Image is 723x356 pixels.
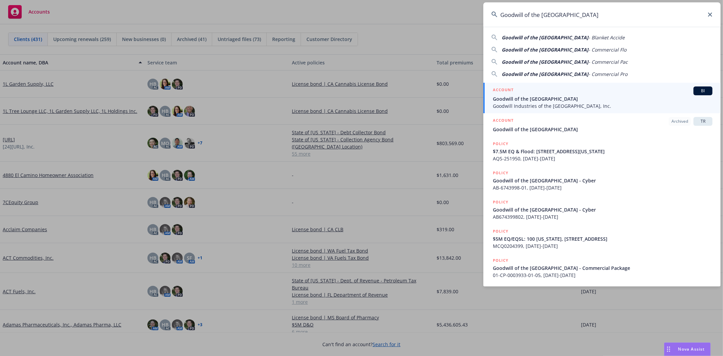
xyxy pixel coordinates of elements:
span: AQS-251950, [DATE]-[DATE] [493,155,712,162]
span: - Commercial Pro [588,71,627,77]
span: TR [696,118,710,124]
span: Goodwill Industries of the [GEOGRAPHIC_DATA], Inc. [493,102,712,110]
a: POLICYGoodwill of the [GEOGRAPHIC_DATA] - Commercial Package01-CP-0003933-01-05, [DATE]-[DATE] [483,253,721,282]
span: Goodwill of the [GEOGRAPHIC_DATA] [493,126,712,133]
input: Search... [483,2,721,27]
button: Nova Assist [664,342,711,356]
span: $7.5M EQ & Flood: [STREET_ADDRESS][US_STATE] [493,148,712,155]
h5: POLICY [493,199,508,205]
div: Drag to move [664,343,673,356]
span: AB-6743998-01, [DATE]-[DATE] [493,184,712,191]
span: - Commercial Flo [588,46,626,53]
h5: POLICY [493,257,508,264]
h5: ACCOUNT [493,86,514,95]
span: AB674399802, [DATE]-[DATE] [493,213,712,220]
span: Goodwill of the [GEOGRAPHIC_DATA] [502,34,588,41]
span: Goodwill of the [GEOGRAPHIC_DATA] [502,59,588,65]
a: ACCOUNTArchivedTRGoodwill of the [GEOGRAPHIC_DATA] [483,113,721,137]
h5: ACCOUNT [493,117,514,125]
span: Goodwill of the [GEOGRAPHIC_DATA] [502,71,588,77]
a: POLICY$5M EQ/EQSL: 100 [US_STATE], [STREET_ADDRESS]MCQ0204399, [DATE]-[DATE] [483,224,721,253]
span: Archived [671,118,688,124]
h5: POLICY [493,170,508,176]
span: MCQ0204399, [DATE]-[DATE] [493,242,712,250]
span: Nova Assist [678,346,705,352]
h5: POLICY [493,228,508,235]
span: $5M EQ/EQSL: 100 [US_STATE], [STREET_ADDRESS] [493,235,712,242]
a: POLICY$7.5M EQ & Flood: [STREET_ADDRESS][US_STATE]AQS-251950, [DATE]-[DATE] [483,137,721,166]
span: Goodwill of the [GEOGRAPHIC_DATA] [493,95,712,102]
a: ACCOUNTBIGoodwill of the [GEOGRAPHIC_DATA]Goodwill Industries of the [GEOGRAPHIC_DATA], Inc. [483,83,721,113]
a: POLICYGoodwill of the [GEOGRAPHIC_DATA] - CyberAB674399802, [DATE]-[DATE] [483,195,721,224]
a: POLICYGoodwill of the [GEOGRAPHIC_DATA] - CyberAB-6743998-01, [DATE]-[DATE] [483,166,721,195]
span: Goodwill of the [GEOGRAPHIC_DATA] [502,46,588,53]
span: 01-CP-0003933-01-05, [DATE]-[DATE] [493,272,712,279]
span: Goodwill of the [GEOGRAPHIC_DATA] - Commercial Package [493,264,712,272]
span: Goodwill of the [GEOGRAPHIC_DATA] - Cyber [493,177,712,184]
span: - Blanket Accide [588,34,625,41]
h5: POLICY [493,140,508,147]
span: - Commercial Pac [588,59,628,65]
span: BI [696,88,710,94]
span: Goodwill of the [GEOGRAPHIC_DATA] - Cyber [493,206,712,213]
